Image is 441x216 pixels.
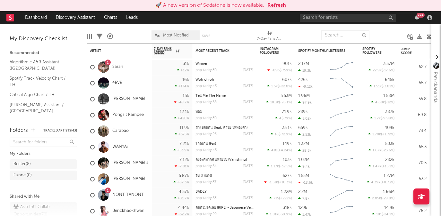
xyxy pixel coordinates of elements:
div: 7-Day Fans Added (7-Day Fans Added) [257,35,283,43]
div: [DATE] [243,68,253,72]
div: 55.8 [401,95,427,103]
div: Most Recent Track [195,49,244,53]
button: Tracked Artists(43) [43,129,77,132]
div: 31k [183,62,189,66]
div: +174 % [175,84,189,88]
div: [DATE] [243,100,253,104]
span: -79 % [282,117,291,120]
div: popularity: 30 [195,116,217,120]
a: Benzkhaokhwan [112,208,144,214]
span: 1.78k [372,133,381,136]
div: [DATE] [243,148,253,152]
div: 1.58M [383,94,394,98]
div: popularity: 37 [195,180,216,184]
div: [DATE] [243,132,253,136]
div: 1.96M [298,94,310,98]
span: 4.68k [375,101,385,104]
a: [PERSON_NAME] [112,176,145,182]
a: Algorithmic A&R Assistant ([GEOGRAPHIC_DATA]) [10,59,71,72]
a: Funnel(0) [10,171,77,180]
span: -1.51k [268,181,278,184]
span: Most Notified [163,33,189,37]
svg: Chart title [327,187,356,203]
span: 1.5k [271,85,278,88]
span: 1.51k [374,85,382,88]
a: Carabao [112,128,129,134]
div: Filters [97,27,102,46]
div: 4.57k [179,190,189,194]
div: BADLY [195,190,253,194]
a: WANYAi [112,144,128,150]
div: ( ) [370,116,394,120]
div: ( ) [367,180,394,184]
div: 65.3 [401,143,427,151]
div: [DATE] [243,164,253,168]
div: [DATE] [243,116,253,120]
div: 53.2 [401,175,427,183]
input: Search for artists [300,14,396,22]
button: Refresh [267,2,286,9]
div: Funnel ( 0 ) [13,172,32,179]
div: Artist [90,49,138,53]
a: Spotify Track Velocity Chart / TH [10,75,71,88]
div: 11.9k [179,126,189,130]
div: Jump Score [401,47,417,55]
div: +31.7 % [174,196,189,200]
span: +22.8 % [279,85,291,88]
div: 15k [183,94,189,98]
div: Edit Columns [87,27,92,46]
div: 409k [385,126,394,130]
div: คิดดีไม่ได้เลย (RIPE) - Japanese Version [195,206,253,210]
div: 70.5 [401,159,427,167]
div: popularity: 30 [195,68,217,72]
div: [DATE] [243,84,253,88]
button: Save [202,34,210,38]
div: ไกลเกิน (Far) [195,142,253,146]
a: ไกลเกิน (Far) [195,142,216,146]
div: 1.22M [281,190,292,194]
a: Critical Algo Chart / TH [10,91,71,98]
span: -17.6 % [383,69,393,72]
a: 4EVE [112,80,122,86]
span: -72.9 % [280,133,291,136]
div: 387k [385,110,394,114]
span: 1.67k [373,149,381,152]
div: ลำไยติดดิน (feat. ลำไย ไหทองคำ) [195,126,253,130]
a: Saran [112,64,123,70]
div: 1.32M [298,142,309,146]
div: ( ) [267,148,292,152]
div: 282k [385,158,394,162]
a: ลำไยติดดิน (feat. ลำไย ไหทองคำ) [195,126,247,130]
div: 2.53k [298,132,311,137]
a: [PERSON_NAME]'s [112,160,148,166]
a: Charts [99,11,122,24]
svg: Chart title [327,75,356,91]
div: 45.6 [401,191,427,199]
span: -893 [272,69,280,72]
span: +1.72 % [382,133,393,136]
div: ( ) [369,84,394,88]
span: 4 [279,117,281,120]
div: ( ) [368,164,394,168]
svg: Chart title [327,123,356,139]
div: 645k [385,78,394,82]
span: 1.17k [271,165,279,168]
div: ( ) [368,132,394,136]
div: +67.3 % [173,180,189,184]
div: -18.6k [298,180,313,185]
input: Search for folders... [10,138,77,147]
div: 69.8 [401,111,427,119]
a: Discovery Assistant [51,11,99,24]
div: My Discovery Checklist [10,35,77,43]
div: A&R Pipeline [107,27,113,46]
div: 659k [298,126,308,130]
div: -48.7 % [174,100,189,104]
div: Spotify Monthly Listeners [298,49,346,53]
div: ( ) [271,132,292,136]
div: [DATE] [243,196,253,200]
div: 149k [282,142,292,146]
div: 3.37M [383,62,394,66]
span: 715 [273,197,279,200]
a: Woh oh oh [195,78,214,82]
div: Folders [10,127,28,134]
